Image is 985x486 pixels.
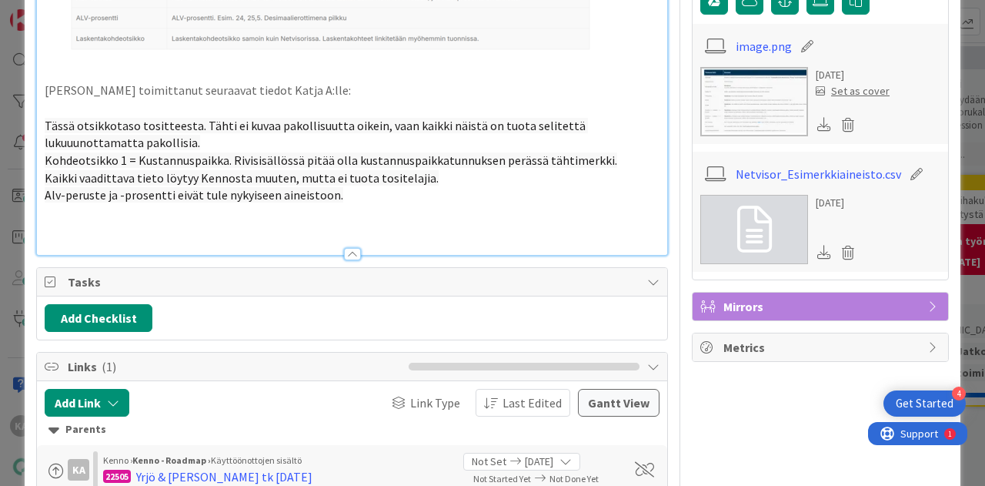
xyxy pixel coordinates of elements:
[816,195,860,211] div: [DATE]
[883,390,966,417] div: Open Get Started checklist, remaining modules: 4
[80,6,84,18] div: 1
[102,359,116,374] span: ( 1 )
[45,118,588,151] span: Tässä otsikkotaso tositteesta. Tähti ei kuvaa pakollisuutta oikein, vaan kaikki näistä on tuota s...
[45,304,152,332] button: Add Checklist
[45,153,617,168] span: Kohdeotsikko 1 = Kustannuspaikka. Rivisisällössä pitää olla kustannuspaikkatunnuksen perässä täht...
[816,115,833,135] div: Download
[578,389,659,417] button: Gantt View
[45,187,343,203] span: Alv-peruste ja -prosentti eivät tule nykyiseen aineistoon.
[896,396,953,411] div: Get Started
[723,338,920,357] span: Metrics
[68,273,639,291] span: Tasks
[549,473,599,484] span: Not Done Yet
[736,37,792,55] a: image.png
[410,394,460,412] span: Link Type
[816,67,890,83] div: [DATE]
[45,389,129,417] button: Add Link
[211,454,302,466] span: Käyttöönottojen sisältö
[472,454,506,470] span: Not Set
[816,243,833,263] div: Download
[723,297,920,316] span: Mirrors
[103,470,131,483] div: 22505
[68,357,401,376] span: Links
[103,454,132,466] span: Kenno ›
[45,82,659,99] p: [PERSON_NAME] toimittanut seuraavat tiedot Katja A:lle:
[503,394,562,412] span: Last Edited
[952,387,966,401] div: 4
[48,421,656,438] div: Parents
[132,454,211,466] b: Kenno - Roadmap ›
[45,170,439,186] span: Kaikki vaadittava tieto löytyy Kennosta muuten, mutta ei tuota tositelajia.
[736,165,901,183] a: Netvisor_Esimerkkiaineisto.csv
[816,83,890,99] div: Set as cover
[32,2,70,21] span: Support
[476,389,570,417] button: Last Edited
[136,468,312,486] div: Yrjö & [PERSON_NAME] tk [DATE]
[68,459,89,481] div: KA
[473,473,531,484] span: Not Started Yet
[525,454,553,470] span: [DATE]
